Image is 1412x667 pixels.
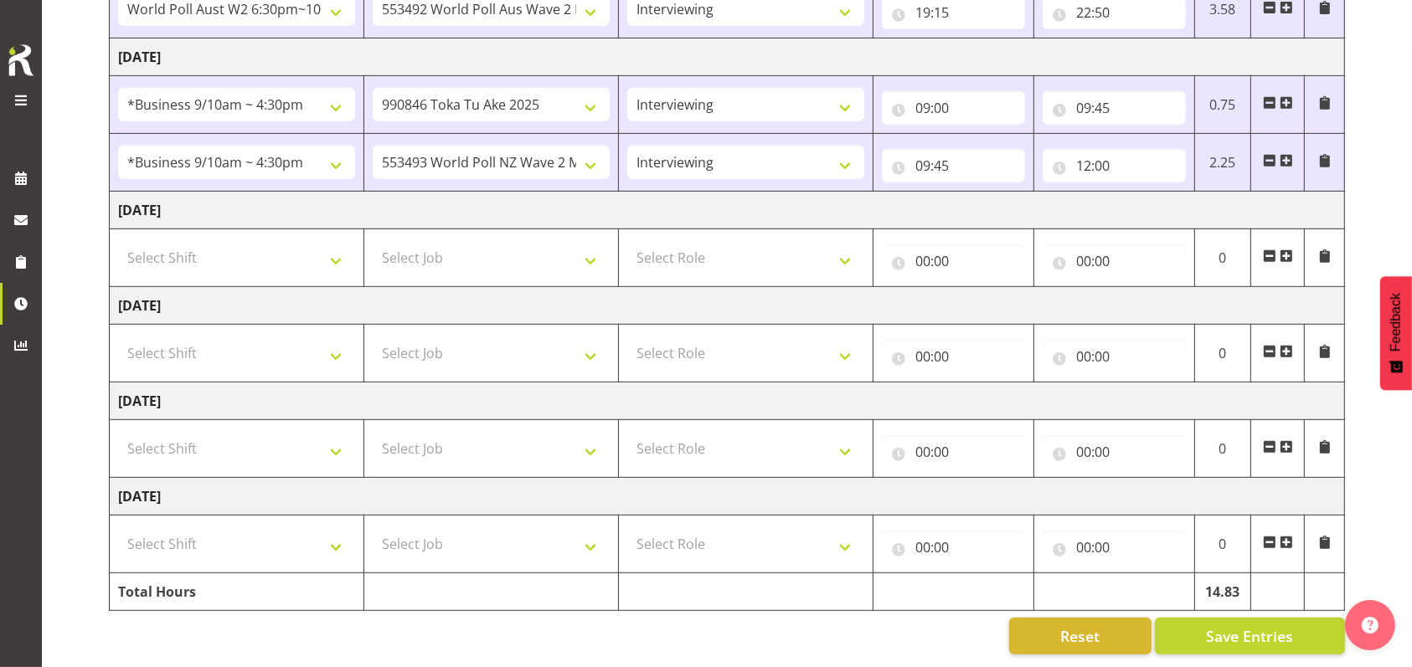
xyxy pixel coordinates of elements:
input: Click to select... [882,531,1025,564]
input: Click to select... [882,91,1025,125]
td: 14.83 [1195,573,1251,611]
img: Rosterit icon logo [4,42,38,79]
button: Save Entries [1155,618,1345,654]
input: Click to select... [882,435,1025,469]
span: Save Entries [1206,625,1293,647]
td: [DATE] [110,192,1345,229]
input: Click to select... [882,149,1025,182]
input: Click to select... [1043,435,1186,469]
span: Reset [1060,625,1100,647]
input: Click to select... [1043,244,1186,278]
td: 2.25 [1195,134,1251,192]
td: 0 [1195,420,1251,478]
td: [DATE] [110,478,1345,516]
input: Click to select... [882,244,1025,278]
td: [DATE] [110,382,1345,420]
input: Click to select... [1043,340,1186,373]
td: 0 [1195,229,1251,287]
img: help-xxl-2.png [1362,617,1379,634]
td: 0 [1195,516,1251,573]
td: Total Hours [110,573,364,611]
td: [DATE] [110,287,1345,325]
button: Feedback - Show survey [1380,276,1412,390]
input: Click to select... [1043,149,1186,182]
span: Feedback [1389,293,1404,351]
td: 0.75 [1195,76,1251,134]
td: [DATE] [110,38,1345,76]
button: Reset [1009,618,1152,654]
input: Click to select... [1043,91,1186,125]
td: 0 [1195,325,1251,382]
input: Click to select... [882,340,1025,373]
input: Click to select... [1043,531,1186,564]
